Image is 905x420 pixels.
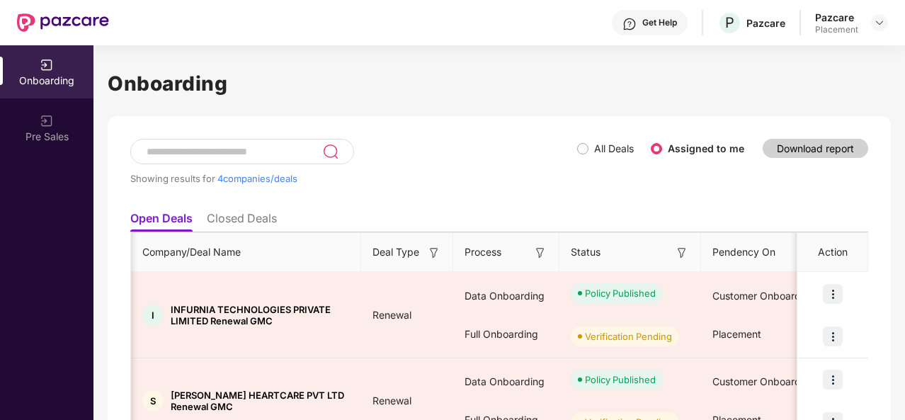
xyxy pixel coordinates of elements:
img: svg+xml;base64,PHN2ZyB3aWR0aD0iMjQiIGhlaWdodD0iMjUiIHZpZXdCb3g9IjAgMCAyNCAyNSIgZmlsbD0ibm9uZSIgeG... [322,143,338,160]
span: Renewal [361,309,423,321]
img: icon [823,327,843,346]
div: Full Onboarding [453,315,559,353]
span: Status [571,244,601,260]
img: svg+xml;base64,PHN2ZyB3aWR0aD0iMTYiIGhlaWdodD0iMTYiIHZpZXdCb3g9IjAgMCAxNiAxNiIgZmlsbD0ibm9uZSIgeG... [427,246,441,260]
div: Verification Pending [585,329,672,344]
h1: Onboarding [108,68,891,99]
div: Pazcare [746,16,785,30]
img: svg+xml;base64,PHN2ZyB3aWR0aD0iMjAiIGhlaWdodD0iMjAiIHZpZXdCb3g9IjAgMCAyMCAyMCIgZmlsbD0ibm9uZSIgeG... [40,58,54,72]
th: Company/Deal Name [131,233,361,272]
img: icon [823,284,843,304]
span: [PERSON_NAME] HEARTCARE PVT LTD Renewal GMC [171,390,350,412]
li: Open Deals [130,211,193,232]
li: Closed Deals [207,211,277,232]
label: All Deals [594,142,634,154]
img: svg+xml;base64,PHN2ZyBpZD0iSGVscC0zMngzMiIgeG1sbnM9Imh0dHA6Ly93d3cudzMub3JnLzIwMDAvc3ZnIiB3aWR0aD... [622,17,637,31]
img: svg+xml;base64,PHN2ZyBpZD0iRHJvcGRvd24tMzJ4MzIiIHhtbG5zPSJodHRwOi8vd3d3LnczLm9yZy8yMDAwL3N2ZyIgd2... [874,17,885,28]
span: Deal Type [372,244,419,260]
div: Get Help [642,17,677,28]
img: svg+xml;base64,PHN2ZyB3aWR0aD0iMjAiIGhlaWdodD0iMjAiIHZpZXdCb3g9IjAgMCAyMCAyMCIgZmlsbD0ibm9uZSIgeG... [40,114,54,128]
span: INFURNIA TECHNOLOGIES PRIVATE LIMITED Renewal GMC [171,304,350,327]
span: Customer Onboarding [712,375,815,387]
div: I [142,305,164,326]
span: 4 companies/deals [217,173,297,184]
th: Action [797,233,868,272]
span: P [725,14,734,31]
div: Placement [815,24,858,35]
div: Policy Published [585,286,656,300]
img: svg+xml;base64,PHN2ZyB3aWR0aD0iMTYiIGhlaWdodD0iMTYiIHZpZXdCb3g9IjAgMCAxNiAxNiIgZmlsbD0ibm9uZSIgeG... [533,246,547,260]
span: Renewal [361,395,423,407]
img: New Pazcare Logo [17,13,109,32]
img: icon [823,370,843,390]
div: Policy Published [585,373,656,387]
div: Data Onboarding [453,363,559,401]
div: Data Onboarding [453,277,559,315]
span: Placement [712,328,761,340]
span: Customer Onboarding [712,290,815,302]
div: S [142,390,164,412]
span: Process [465,244,501,260]
img: svg+xml;base64,PHN2ZyB3aWR0aD0iMTYiIGhlaWdodD0iMTYiIHZpZXdCb3g9IjAgMCAxNiAxNiIgZmlsbD0ibm9uZSIgeG... [675,246,689,260]
label: Assigned to me [668,142,744,154]
button: Download report [763,139,868,158]
div: Showing results for [130,173,577,184]
span: Pendency On [712,244,775,260]
div: Pazcare [815,11,858,24]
